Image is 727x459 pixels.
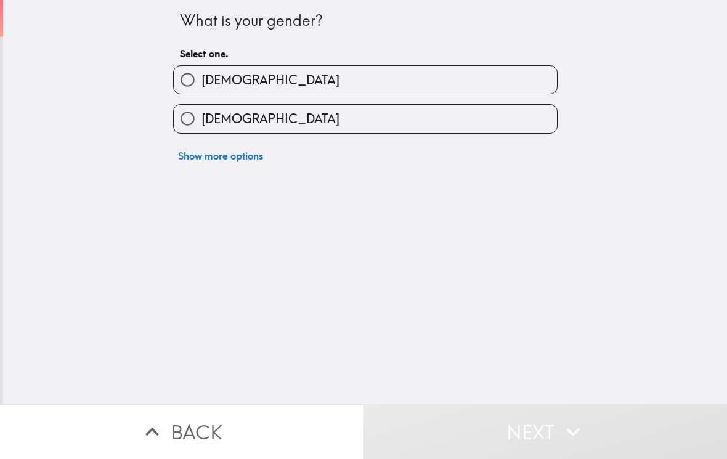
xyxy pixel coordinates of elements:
span: [DEMOGRAPHIC_DATA] [201,71,339,89]
button: Show more options [173,144,268,168]
button: [DEMOGRAPHIC_DATA] [174,66,557,94]
h6: Select one. [180,47,551,60]
button: [DEMOGRAPHIC_DATA] [174,105,557,132]
button: Next [363,404,727,459]
div: What is your gender? [180,10,551,31]
span: [DEMOGRAPHIC_DATA] [201,110,339,128]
